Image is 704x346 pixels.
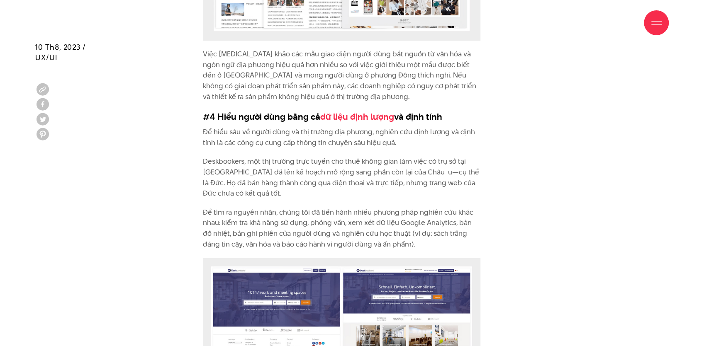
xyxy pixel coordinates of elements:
[320,110,394,123] a: dữ liệu định lượng
[35,41,86,62] span: 10 Th8, 2023 / UX/UI
[203,49,480,102] p: Việc [MEDICAL_DATA] khảo các mẫu giao diện người dùng bắt nguồn từ văn hóa và ngôn ngữ địa phương...
[203,207,480,249] p: Để tìm ra nguyên nhân, chúng tôi đã tiến hành nhiều phương pháp nghiên cứu khác nhau: kiểm tra kh...
[203,156,480,198] p: Deskbookers, một thị trường trực tuyến cho thuê không gian làm việc có trụ sở tại [GEOGRAPHIC_DAT...
[203,127,480,148] p: Để hiểu sâu về người dùng và thị trường địa phương, nghiên cứu định lượng và định tính là các côn...
[203,110,480,123] h3: #4 Hiểu người dùng bằng cả và định tính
